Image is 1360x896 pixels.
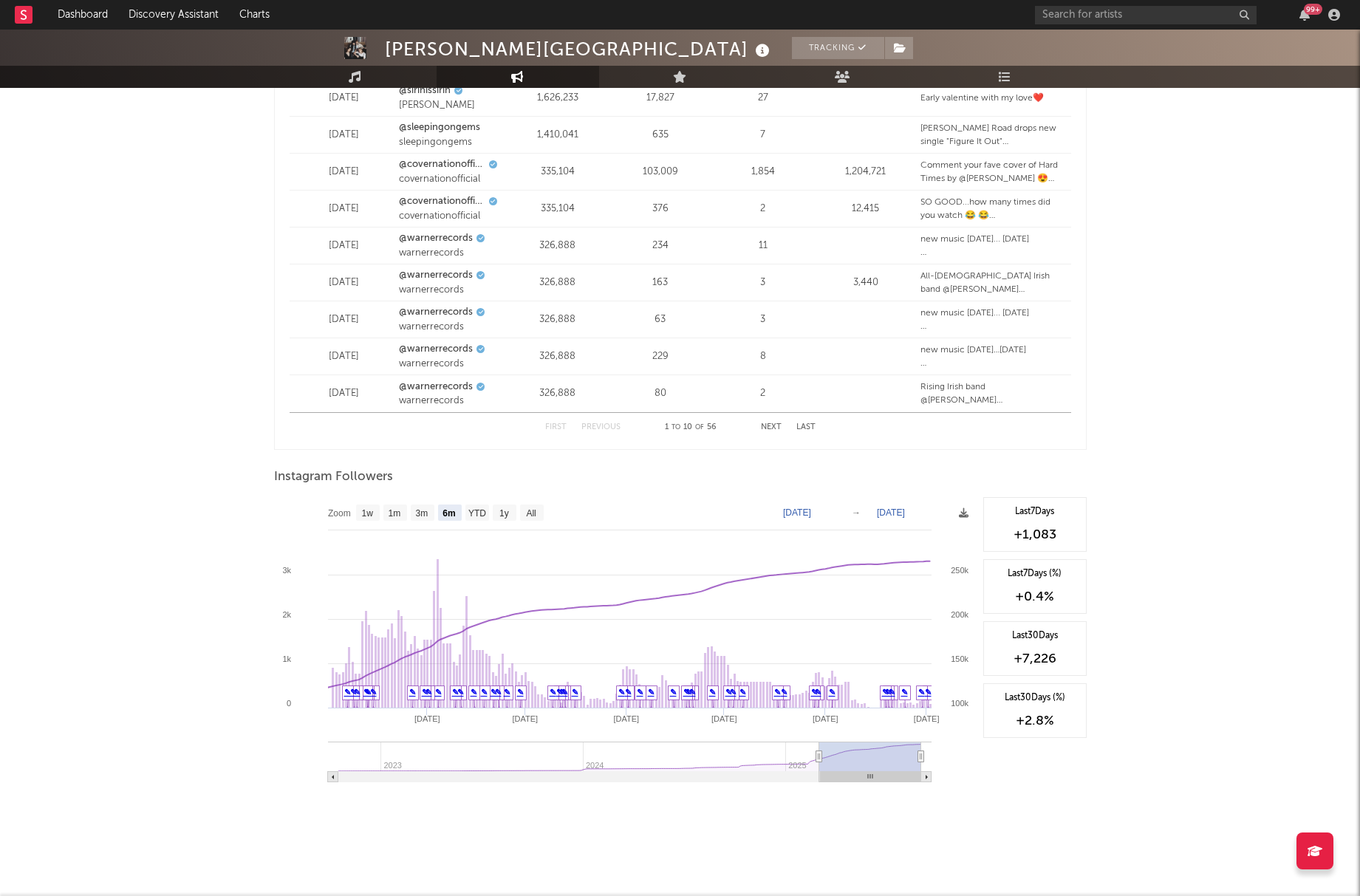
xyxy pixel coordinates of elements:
a: ✎ [491,688,497,697]
div: [DATE] [297,349,392,364]
div: covernationofficial [399,172,502,187]
div: [DATE] [297,276,392,290]
text: [DATE] [877,507,905,518]
a: ✎ [774,688,781,697]
a: ✎ [344,688,351,697]
a: ✎ [725,688,732,697]
a: ✎ [739,688,746,697]
div: +7,226 [991,650,1079,668]
div: [DATE] [297,312,392,327]
text: 150k [951,654,968,663]
a: ✎ [901,688,908,697]
text: 1y [499,508,509,519]
a: ✎ [350,688,357,697]
div: 63 [612,312,708,327]
input: Search for artists [1035,6,1257,24]
a: ✎ [709,688,716,697]
div: 2 [715,202,810,216]
a: ✎ [925,688,932,697]
a: @warnerrecords [399,380,473,394]
a: ✎ [422,688,428,697]
text: [DATE] [711,714,737,723]
text: [DATE] [414,714,440,723]
div: [DATE] [297,91,392,106]
div: Last 7 Days (%) [991,567,1079,581]
text: → [852,507,861,518]
div: Early valentine with my love❤️ [920,92,1063,105]
a: @warnerrecords [399,342,473,357]
a: ✎ [481,688,488,697]
a: ✎ [435,688,442,697]
div: new music [DATE]... [DATE] @33_below x @annietracy x @azchike x @bktherula x @tydollasign x @rip9... [920,307,1063,333]
div: 99 + [1304,4,1322,15]
span: of [695,424,704,431]
div: 7 [715,128,810,143]
text: 200k [951,610,968,619]
div: +1,083 [991,526,1079,544]
div: Last 30 Days [991,629,1079,643]
div: SO GOOD...how many times did you watch 😂 😂 @[PERSON_NAME][GEOGRAPHIC_DATA]road cover of #hardtime... [920,196,1063,222]
div: [DATE] [297,202,392,216]
div: warnerrecords [399,246,502,261]
text: 1w [361,508,373,519]
text: 3m [415,508,428,519]
text: 2k [282,610,291,619]
div: 12,415 [818,202,913,216]
div: warnerrecords [399,320,502,335]
a: ✎ [457,688,464,697]
a: ✎ [637,688,643,697]
text: 1m [388,508,400,519]
a: ✎ [781,688,787,697]
div: 1 10 56 [650,419,731,437]
div: 3,440 [818,276,913,290]
a: @sleepingongems [399,120,480,135]
div: 1,854 [715,165,810,179]
text: 6m [442,508,455,519]
button: First [545,423,567,431]
text: 0 [286,699,290,708]
a: ✎ [625,688,632,697]
text: [DATE] [913,714,939,723]
a: ✎ [670,688,677,697]
a: ✎ [648,688,655,697]
div: Last 30 Days (%) [991,691,1079,705]
div: warnerrecords [399,357,502,372]
text: Zoom [328,508,351,519]
a: ✎ [409,688,416,697]
div: 8 [715,349,810,364]
text: [DATE] [613,714,639,723]
div: [DATE] [297,165,392,179]
div: new music [DATE]…[DATE] @adriennunez x @ashnikko x @horsegiirl420 x @bensonboone x @itscilove x @... [920,343,1063,370]
div: [PERSON_NAME][GEOGRAPHIC_DATA] [385,37,773,61]
div: [PERSON_NAME] Road drops new single "Figure It Out" They will be the supporting act for [PERSON_N... [920,122,1063,148]
div: Comment your fave cover of Hard Times by @[PERSON_NAME] 😍‼️ 1- @truebloodtheband 2- @the.7th.have... [920,159,1063,185]
div: Last 7 Days [991,505,1079,519]
a: ✎ [354,688,360,697]
div: sleepingongems [399,135,502,150]
div: 326,888 [510,312,605,327]
div: 2 [715,386,810,401]
div: 1,626,233 [510,91,605,106]
div: 17,827 [612,91,708,106]
div: [DATE] [297,239,392,253]
div: +0.4 % [991,588,1079,606]
text: 250k [951,566,968,575]
a: ✎ [815,688,821,697]
div: 326,888 [510,239,605,253]
div: +2.8 % [991,712,1079,730]
div: warnerrecords [399,283,502,298]
div: 234 [612,239,708,253]
button: Tracking [792,37,884,59]
a: @warnerrecords [399,231,473,246]
text: All [526,508,536,519]
text: 1k [282,654,291,663]
div: Rising Irish band @[PERSON_NAME][GEOGRAPHIC_DATA]road’s new single “Caterpillar” is out now! 🐛⭐ [920,380,1063,407]
text: [DATE] [512,714,538,723]
a: ✎ [572,688,578,697]
a: ✎ [556,688,563,697]
div: 11 [715,239,810,253]
a: @sirinissirin [399,83,451,98]
div: 3 [715,312,810,327]
div: 635 [612,128,708,143]
a: ✎ [517,688,524,697]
